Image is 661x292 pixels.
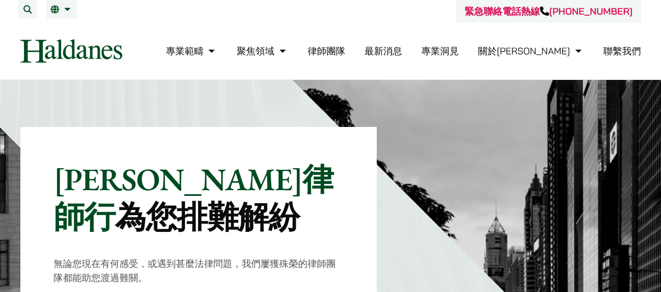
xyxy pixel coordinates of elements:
a: 緊急聯絡電話熱線[PHONE_NUMBER] [465,5,632,17]
p: [PERSON_NAME]律師行 [54,160,344,236]
img: Logo of Haldanes [20,39,122,63]
a: 繁 [51,5,73,14]
a: 聯繫我們 [604,45,641,57]
a: 聚焦領域 [237,45,288,57]
p: 無論您現在有何感受，或遇到甚麼法律問題，我們屢獲殊榮的律師團隊都能助您渡過難關。 [54,256,344,285]
a: 關於何敦 [478,45,584,57]
a: 最新消息 [364,45,402,57]
a: 律師團隊 [308,45,345,57]
a: 專業洞見 [421,45,459,57]
a: 專業範疇 [166,45,217,57]
mark: 為您排難解紛 [115,196,299,237]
